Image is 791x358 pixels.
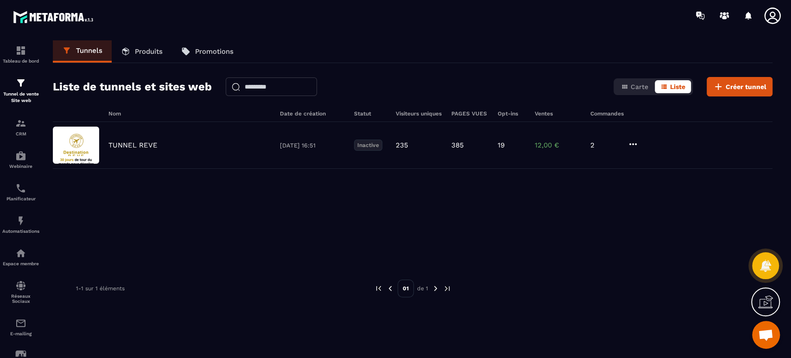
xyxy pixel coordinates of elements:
[15,248,26,259] img: automations
[15,45,26,56] img: formation
[2,196,39,201] p: Planificateur
[53,40,112,63] a: Tunnels
[2,208,39,241] a: automationsautomationsAutomatisations
[15,215,26,226] img: automations
[396,110,442,117] h6: Visiteurs uniques
[172,40,243,63] a: Promotions
[498,141,505,149] p: 19
[195,47,234,56] p: Promotions
[655,80,691,93] button: Liste
[2,229,39,234] p: Automatisations
[707,77,772,96] button: Créer tunnel
[535,110,581,117] h6: Ventes
[2,164,39,169] p: Webinaire
[417,285,428,292] p: de 1
[76,46,102,55] p: Tunnels
[2,176,39,208] a: schedulerschedulerPlanificateur
[2,261,39,266] p: Espace membre
[2,131,39,136] p: CRM
[15,150,26,161] img: automations
[443,284,451,293] img: next
[451,141,464,149] p: 385
[2,273,39,311] a: social-networksocial-networkRéseaux Sociaux
[108,141,158,149] p: TUNNEL REVE
[2,331,39,336] p: E-mailing
[670,83,685,90] span: Liste
[535,141,581,149] p: 12,00 €
[2,91,39,104] p: Tunnel de vente Site web
[15,318,26,329] img: email
[53,127,99,164] img: image
[15,183,26,194] img: scheduler
[2,111,39,143] a: formationformationCRM
[396,141,408,149] p: 235
[13,8,96,26] img: logo
[615,80,654,93] button: Carte
[374,284,383,293] img: prev
[2,294,39,304] p: Réseaux Sociaux
[112,40,172,63] a: Produits
[398,280,414,297] p: 01
[590,110,624,117] h6: Commandes
[280,142,345,149] p: [DATE] 16:51
[354,110,386,117] h6: Statut
[354,140,382,151] p: Inactive
[752,321,780,349] div: Ouvrir le chat
[280,110,345,117] h6: Date de création
[451,110,488,117] h6: PAGES VUES
[431,284,440,293] img: next
[15,118,26,129] img: formation
[2,58,39,64] p: Tableau de bord
[726,82,766,91] span: Créer tunnel
[76,285,125,292] p: 1-1 sur 1 éléments
[498,110,525,117] h6: Opt-ins
[631,83,648,90] span: Carte
[2,241,39,273] a: automationsautomationsEspace membre
[2,311,39,343] a: emailemailE-mailing
[2,143,39,176] a: automationsautomationsWebinaire
[590,141,618,149] p: 2
[15,280,26,291] img: social-network
[2,38,39,70] a: formationformationTableau de bord
[386,284,394,293] img: prev
[108,110,271,117] h6: Nom
[15,77,26,89] img: formation
[53,77,212,96] h2: Liste de tunnels et sites web
[2,70,39,111] a: formationformationTunnel de vente Site web
[135,47,163,56] p: Produits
